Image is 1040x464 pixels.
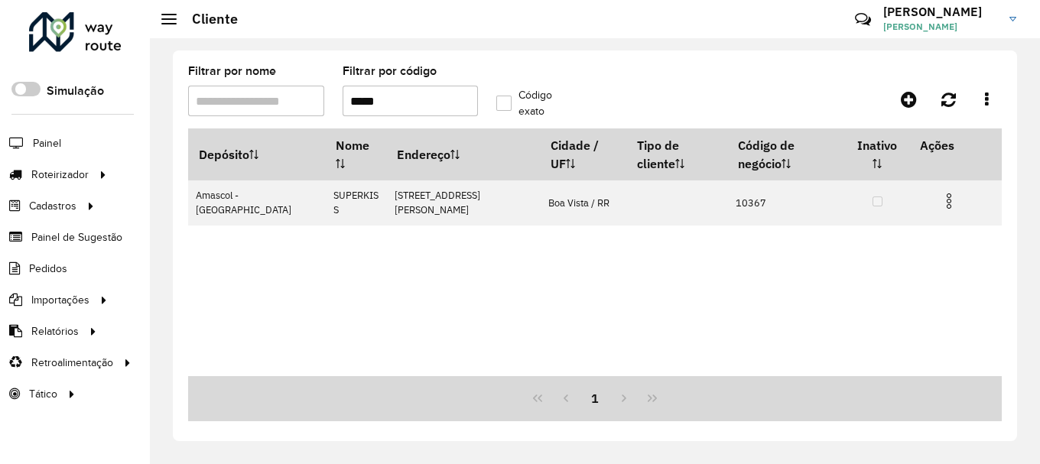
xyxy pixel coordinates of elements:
[31,229,122,245] span: Painel de Sugestão
[325,180,386,226] td: SUPERKISS
[31,167,89,183] span: Roteirizador
[188,129,325,180] th: Depósito
[883,5,998,19] h3: [PERSON_NAME]
[728,129,846,180] th: Código de negócio
[343,62,437,80] label: Filtrar por código
[177,11,238,28] h2: Cliente
[33,135,61,151] span: Painel
[31,355,113,371] span: Retroalimentação
[627,129,728,180] th: Tipo de cliente
[29,386,57,402] span: Tático
[47,82,104,100] label: Simulação
[386,129,540,180] th: Endereço
[386,180,540,226] td: [STREET_ADDRESS][PERSON_NAME]
[496,87,580,119] label: Código exato
[188,180,325,226] td: Amascol - [GEOGRAPHIC_DATA]
[29,261,67,277] span: Pedidos
[31,323,79,339] span: Relatórios
[728,180,846,226] td: 10367
[883,20,998,34] span: [PERSON_NAME]
[909,129,1001,161] th: Ações
[29,198,76,214] span: Cadastros
[847,3,879,36] a: Contato Rápido
[541,180,627,226] td: Boa Vista / RR
[188,62,276,80] label: Filtrar por nome
[845,129,909,180] th: Inativo
[31,292,89,308] span: Importações
[541,129,627,180] th: Cidade / UF
[580,384,609,413] button: 1
[325,129,386,180] th: Nome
